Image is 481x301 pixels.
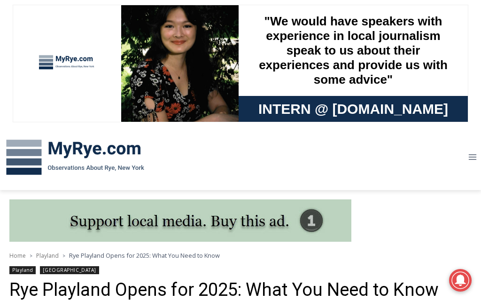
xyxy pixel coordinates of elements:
button: Open menu [464,150,481,165]
a: Intern @ [DOMAIN_NAME] [226,91,455,117]
div: "We would have speakers with experience in local journalism speak to us about their experiences a... [237,0,444,91]
h1: Rye Playland Opens for 2025: What You Need to Know [9,279,472,301]
a: Playland [36,252,59,260]
span: Intern @ [DOMAIN_NAME] [246,94,435,115]
img: support local media, buy this ad [9,199,351,242]
span: Open Tues. - Sun. [PHONE_NUMBER] [3,97,92,133]
a: [GEOGRAPHIC_DATA] [40,266,99,274]
a: Home [9,252,26,260]
span: > [62,253,65,259]
span: > [30,253,32,259]
a: Open Tues. - Sun. [PHONE_NUMBER] [0,95,94,117]
div: "[PERSON_NAME]'s draw is the fine variety of pristine raw fish kept on hand" [97,59,138,112]
nav: Breadcrumbs [9,251,472,260]
a: Playland [9,266,36,274]
span: Rye Playland Opens for 2025: What You Need to Know [69,251,220,260]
